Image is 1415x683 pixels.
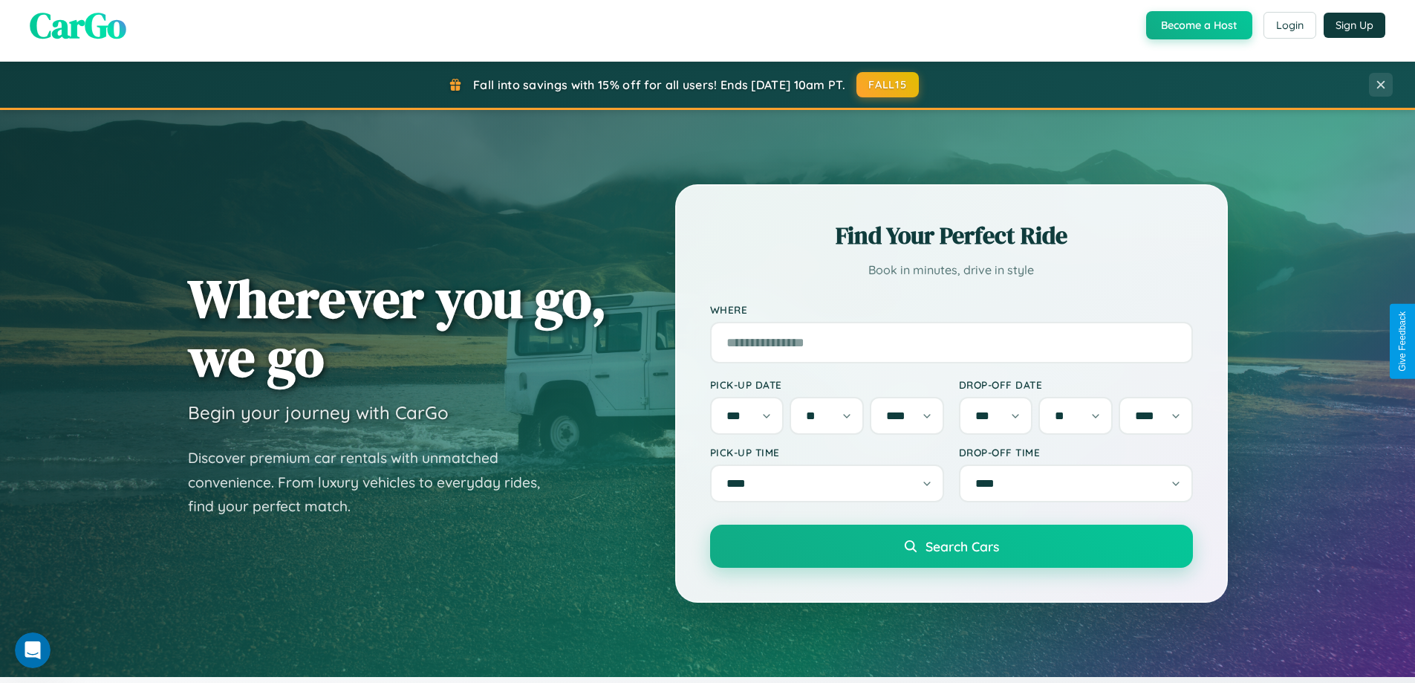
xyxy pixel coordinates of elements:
span: CarGo [30,1,126,50]
p: Discover premium car rentals with unmatched convenience. From luxury vehicles to everyday rides, ... [188,446,559,519]
button: Sign Up [1324,13,1385,38]
h3: Begin your journey with CarGo [188,401,449,424]
h1: Wherever you go, we go [188,269,607,386]
button: Login [1263,12,1316,39]
label: Drop-off Date [959,378,1193,391]
label: Where [710,303,1193,316]
button: FALL15 [856,72,919,97]
p: Book in minutes, drive in style [710,259,1193,281]
label: Drop-off Time [959,446,1193,459]
span: Search Cars [926,538,999,554]
h2: Find Your Perfect Ride [710,219,1193,252]
iframe: Intercom live chat [15,632,51,668]
button: Become a Host [1146,11,1252,39]
div: Give Feedback [1397,311,1408,372]
label: Pick-up Time [710,446,944,459]
label: Pick-up Date [710,378,944,391]
span: Fall into savings with 15% off for all users! Ends [DATE] 10am PT. [473,77,845,92]
button: Search Cars [710,525,1193,568]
